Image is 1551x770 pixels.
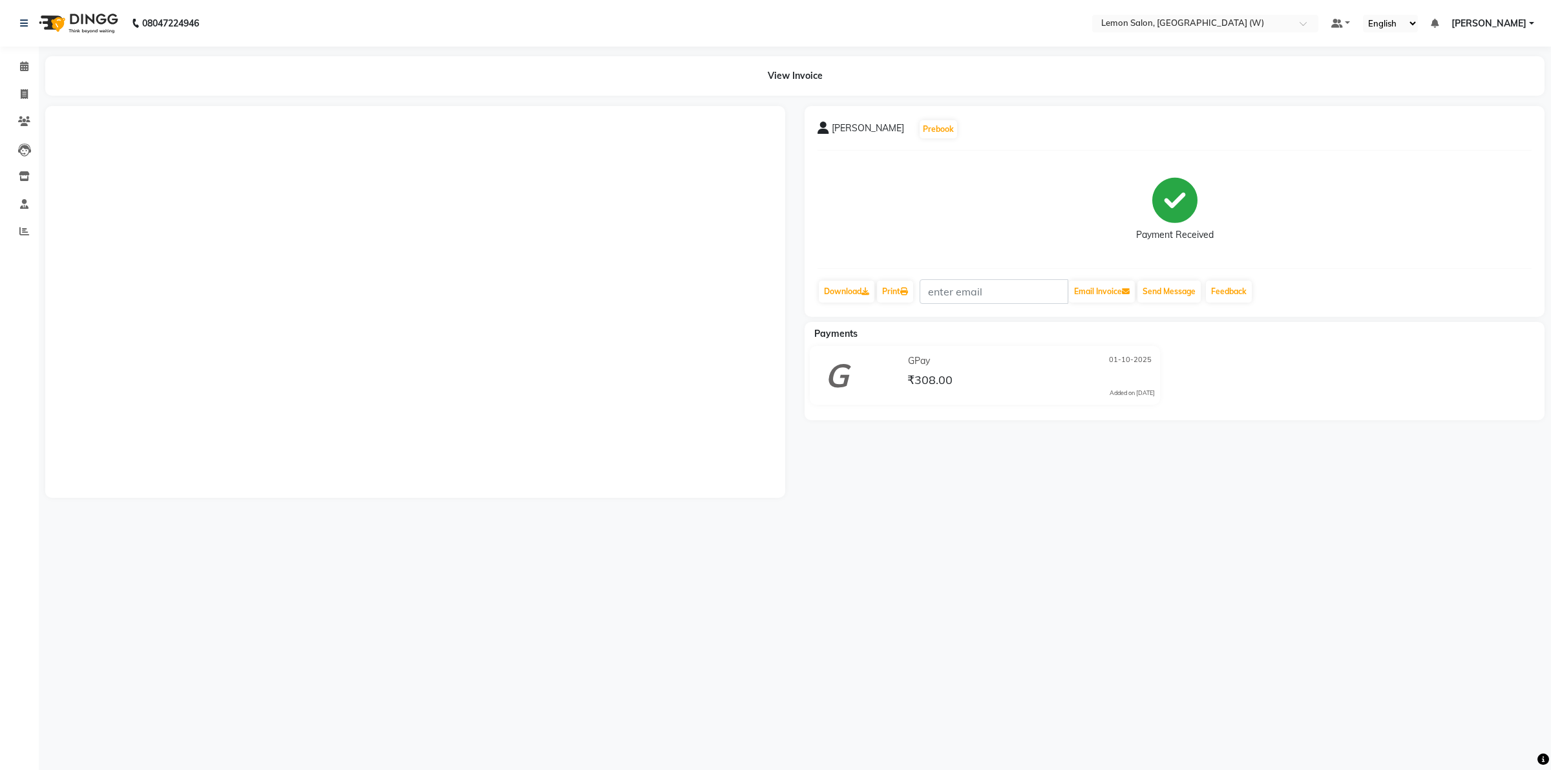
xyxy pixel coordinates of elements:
span: GPay [908,354,930,368]
span: Payments [814,328,858,339]
a: Feedback [1206,281,1252,303]
b: 08047224946 [142,5,199,41]
span: [PERSON_NAME] [832,122,904,140]
img: logo [33,5,121,41]
input: enter email [920,279,1068,304]
button: Email Invoice [1069,281,1135,303]
div: Added on [DATE] [1110,389,1155,398]
button: Prebook [920,120,957,138]
span: 01-10-2025 [1109,354,1152,368]
span: [PERSON_NAME] [1451,17,1526,30]
button: Send Message [1137,281,1201,303]
div: Payment Received [1136,228,1214,242]
span: ₹308.00 [907,372,953,390]
a: Download [819,281,874,303]
a: Print [877,281,913,303]
div: View Invoice [45,56,1545,96]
